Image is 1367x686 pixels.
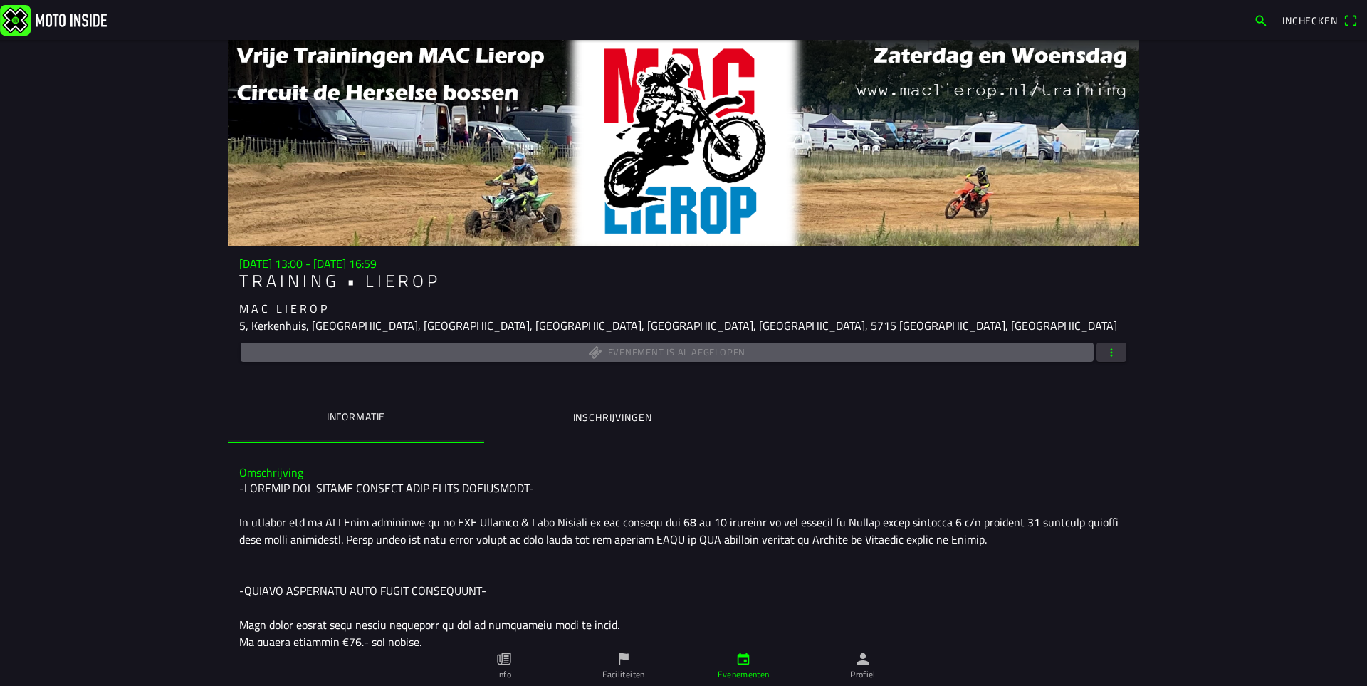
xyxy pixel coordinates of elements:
ion-label: Inschrijvingen [573,410,652,425]
ion-icon: calendar [735,651,751,667]
ion-label: Profiel [850,668,876,681]
ion-label: Faciliteiten [602,668,644,681]
a: search [1247,8,1275,32]
ion-icon: person [855,651,871,667]
ion-label: Evenementen [718,668,770,681]
span: Inchecken [1282,13,1338,28]
ion-label: Informatie [327,409,385,425]
ion-text: 5, Kerkenhuis, [GEOGRAPHIC_DATA], [GEOGRAPHIC_DATA], [GEOGRAPHIC_DATA], [GEOGRAPHIC_DATA], [GEOGR... [239,317,1117,334]
h1: T R A I N I N G • L I E R O P [239,271,1128,291]
ion-text: M A C L I E R O P [239,300,327,317]
h3: [DATE] 13:00 - [DATE] 16:59 [239,257,1128,271]
ion-icon: flag [616,651,632,667]
ion-label: Info [497,668,511,681]
a: Incheckenqr scanner [1275,8,1364,32]
ion-icon: paper [496,651,512,667]
h3: Omschrijving [239,466,1128,479]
